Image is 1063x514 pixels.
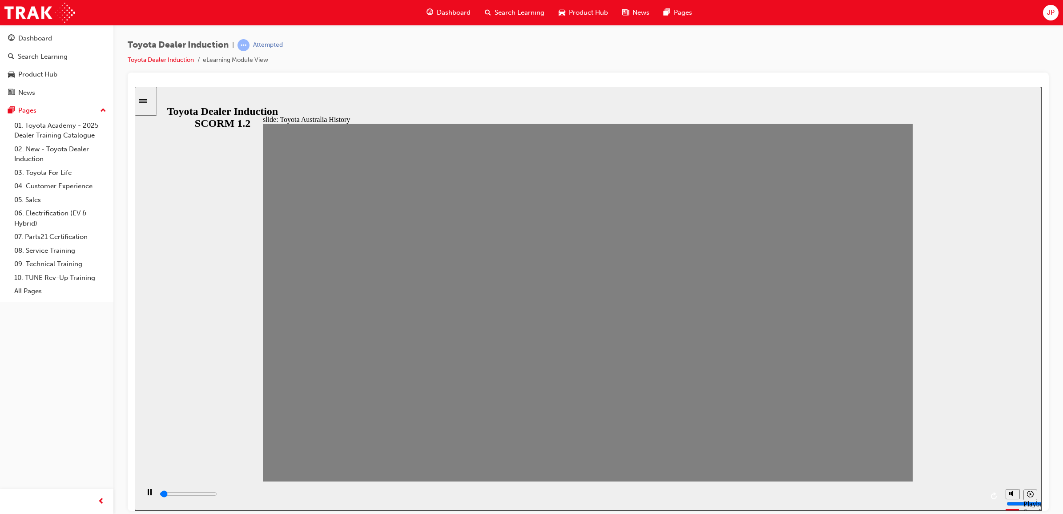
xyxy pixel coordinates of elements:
[872,413,929,421] input: volume
[1043,5,1059,20] button: JP
[8,107,15,115] span: pages-icon
[18,105,36,116] div: Pages
[4,102,110,119] button: Pages
[853,403,866,416] button: Replay (Ctrl+Alt+R)
[11,193,110,207] a: 05. Sales
[253,41,283,49] div: Attempted
[674,8,692,18] span: Pages
[4,49,110,65] a: Search Learning
[4,30,110,47] a: Dashboard
[4,3,75,23] img: Trak
[11,119,110,142] a: 01. Toyota Academy - 2025 Dealer Training Catalogue
[18,33,52,44] div: Dashboard
[11,166,110,180] a: 03. Toyota For Life
[11,230,110,244] a: 07. Parts21 Certification
[232,40,234,50] span: |
[11,142,110,166] a: 02. New - Toyota Dealer Induction
[8,89,15,97] span: news-icon
[11,271,110,285] a: 10. TUNE Rev-Up Training
[664,7,670,18] span: pages-icon
[11,206,110,230] a: 06. Electrification (EV & Hybrid)
[552,4,615,22] a: car-iconProduct Hub
[871,402,885,413] button: Mute (Ctrl+Alt+M)
[128,56,194,64] a: Toyota Dealer Induction
[485,7,491,18] span: search-icon
[11,284,110,298] a: All Pages
[437,8,471,18] span: Dashboard
[615,4,656,22] a: news-iconNews
[100,105,106,117] span: up-icon
[98,496,105,507] span: prev-icon
[128,40,229,50] span: Toyota Dealer Induction
[419,4,478,22] a: guage-iconDashboard
[656,4,699,22] a: pages-iconPages
[4,395,866,424] div: playback controls
[18,88,35,98] div: News
[8,53,14,61] span: search-icon
[18,69,57,80] div: Product Hub
[203,55,268,65] li: eLearning Module View
[11,257,110,271] a: 09. Technical Training
[4,85,110,101] a: News
[4,66,110,83] a: Product Hub
[866,395,902,424] div: misc controls
[889,413,902,429] div: Playback Speed
[8,71,15,79] span: car-icon
[559,7,565,18] span: car-icon
[8,35,15,43] span: guage-icon
[478,4,552,22] a: search-iconSearch Learning
[569,8,608,18] span: Product Hub
[25,404,82,411] input: slide progress
[495,8,544,18] span: Search Learning
[238,39,250,51] span: learningRecordVerb_ATTEMPT-icon
[11,179,110,193] a: 04. Customer Experience
[1047,8,1055,18] span: JP
[11,244,110,258] a: 08. Service Training
[427,7,433,18] span: guage-icon
[4,402,20,417] button: Pause (Ctrl+Alt+P)
[622,7,629,18] span: news-icon
[4,28,110,102] button: DashboardSearch LearningProduct HubNews
[889,403,902,413] button: Playback speed
[632,8,649,18] span: News
[18,52,68,62] div: Search Learning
